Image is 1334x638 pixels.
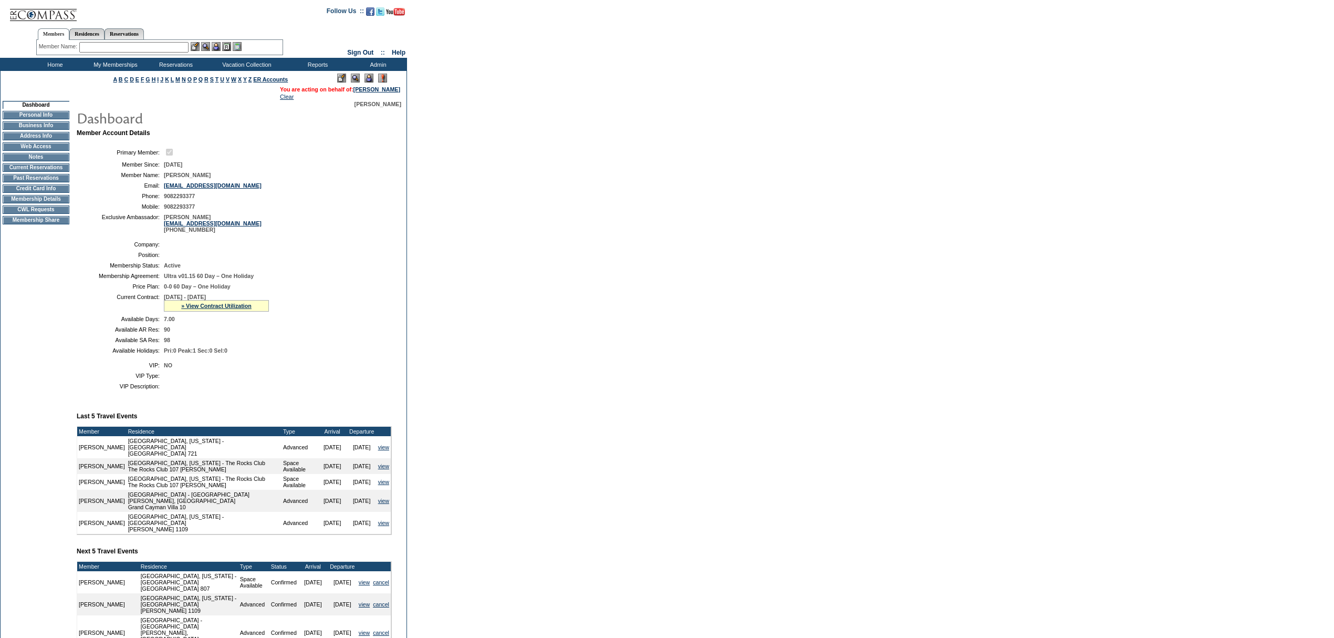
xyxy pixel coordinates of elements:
[347,458,377,474] td: [DATE]
[238,571,269,593] td: Space Available
[215,76,219,83] a: T
[69,28,105,39] a: Residences
[204,76,209,83] a: R
[220,76,224,83] a: U
[373,601,389,608] a: cancel
[77,593,127,615] td: [PERSON_NAME]
[282,436,318,458] td: Advanced
[351,74,360,83] img: View Mode
[282,512,318,534] td: Advanced
[199,76,203,83] a: Q
[378,520,389,526] a: view
[144,58,205,71] td: Reservations
[76,107,286,128] img: pgTtlDashboard.gif
[81,182,160,189] td: Email:
[282,490,318,512] td: Advanced
[24,58,84,71] td: Home
[157,76,159,83] a: I
[212,42,221,51] img: Impersonate
[127,490,282,512] td: [GEOGRAPHIC_DATA] - [GEOGRAPHIC_DATA][PERSON_NAME], [GEOGRAPHIC_DATA] Grand Cayman Villa 10
[127,512,282,534] td: [GEOGRAPHIC_DATA], [US_STATE] - [GEOGRAPHIC_DATA] [PERSON_NAME] 1109
[353,86,400,92] a: [PERSON_NAME]
[171,76,174,83] a: L
[318,474,347,490] td: [DATE]
[77,427,127,436] td: Member
[145,76,150,83] a: G
[81,193,160,199] td: Phone:
[164,161,182,168] span: [DATE]
[269,593,298,615] td: Confirmed
[81,262,160,269] td: Membership Status:
[318,427,347,436] td: Arrival
[164,262,181,269] span: Active
[164,214,262,233] span: [PERSON_NAME] [PHONE_NUMBER]
[130,76,134,83] a: D
[164,182,262,189] a: [EMAIL_ADDRESS][DOMAIN_NAME]
[347,58,407,71] td: Admin
[81,347,160,354] td: Available Holidays:
[337,74,346,83] img: Edit Mode
[328,593,357,615] td: [DATE]
[81,383,160,389] td: VIP Description:
[3,174,69,182] td: Past Reservations
[127,458,282,474] td: [GEOGRAPHIC_DATA], [US_STATE] - The Rocks Club The Rocks Club 107 [PERSON_NAME]
[3,111,69,119] td: Personal Info
[3,121,69,130] td: Business Info
[318,512,347,534] td: [DATE]
[378,498,389,504] a: view
[222,42,231,51] img: Reservations
[81,273,160,279] td: Membership Agreement:
[282,427,318,436] td: Type
[347,512,377,534] td: [DATE]
[205,58,286,71] td: Vacation Collection
[248,76,252,83] a: Z
[81,362,160,368] td: VIP:
[81,283,160,290] td: Price Plan:
[39,42,79,51] div: Member Name:
[164,362,172,368] span: NO
[364,74,373,83] img: Impersonate
[164,337,170,343] span: 98
[136,76,139,83] a: E
[77,571,127,593] td: [PERSON_NAME]
[164,326,170,333] span: 90
[77,458,127,474] td: [PERSON_NAME]
[359,630,370,636] a: view
[386,8,405,16] img: Subscribe to our YouTube Channel
[77,562,127,571] td: Member
[280,94,294,100] a: Clear
[119,76,123,83] a: B
[160,76,163,83] a: J
[3,205,69,214] td: CWL Requests
[359,601,370,608] a: view
[77,129,150,137] b: Member Account Details
[269,571,298,593] td: Confirmed
[84,58,144,71] td: My Memberships
[347,436,377,458] td: [DATE]
[81,373,160,379] td: VIP Type:
[347,49,373,56] a: Sign Out
[164,203,195,210] span: 9082293377
[81,316,160,322] td: Available Days:
[164,316,175,322] span: 7.00
[141,76,144,83] a: F
[105,28,144,39] a: Reservations
[152,76,156,83] a: H
[77,436,127,458] td: [PERSON_NAME]
[233,42,242,51] img: b_calculator.gif
[378,74,387,83] img: Log Concern/Member Elevation
[139,562,238,571] td: Residence
[3,163,69,172] td: Current Reservations
[77,474,127,490] td: [PERSON_NAME]
[253,76,288,83] a: ER Accounts
[81,161,160,168] td: Member Since:
[81,172,160,178] td: Member Name:
[318,458,347,474] td: [DATE]
[77,490,127,512] td: [PERSON_NAME]
[347,474,377,490] td: [DATE]
[139,593,238,615] td: [GEOGRAPHIC_DATA], [US_STATE] - [GEOGRAPHIC_DATA] [PERSON_NAME] 1109
[164,172,211,178] span: [PERSON_NAME]
[3,195,69,203] td: Membership Details
[175,76,180,83] a: M
[127,436,282,458] td: [GEOGRAPHIC_DATA], [US_STATE] - [GEOGRAPHIC_DATA] [GEOGRAPHIC_DATA] 721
